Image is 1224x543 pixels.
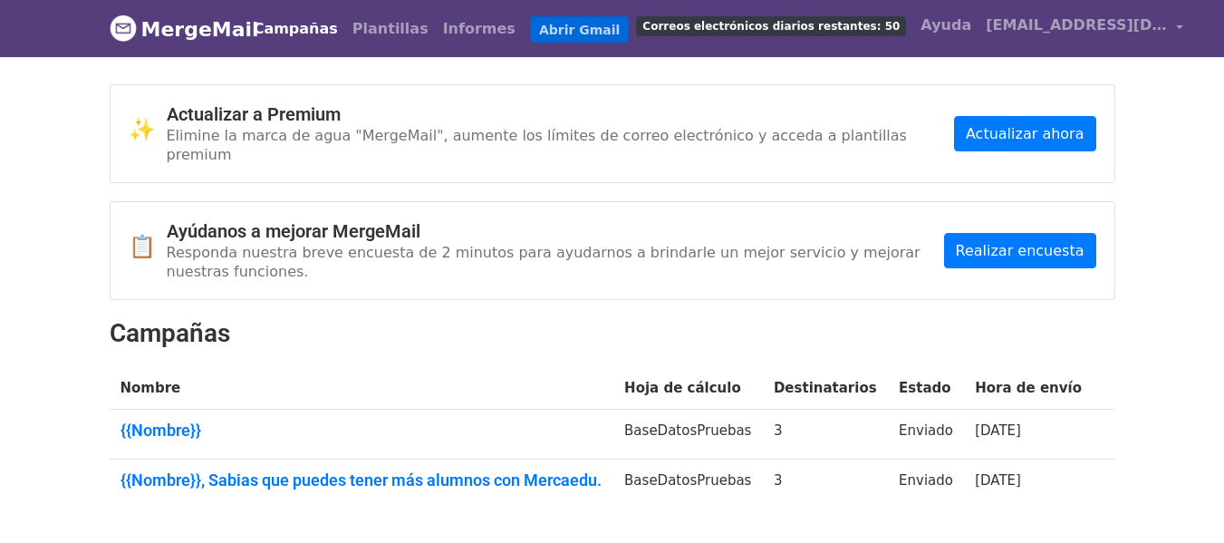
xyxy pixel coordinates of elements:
font: BaseDatosPruebas [624,472,751,489]
font: Estado [899,380,951,396]
font: Destinatarios [774,380,877,396]
font: Informes [443,20,516,37]
font: Campañas [254,20,338,37]
font: {{Nombre}}, Sabias que puedes tener más alumnos con Mercaedu. [120,470,602,490]
font: Responda nuestra breve encuesta de 2 minutos para ayudarnos a brindarle un mejor servicio y mejor... [167,244,920,280]
a: Actualizar ahora [954,116,1096,151]
font: Nombre [120,380,181,396]
font: Ayuda [920,16,971,34]
a: Informes [436,11,523,47]
font: {{Nombre}} [120,421,201,440]
font: BaseDatosPruebas [624,422,751,439]
font: Correos electrónicos diarios restantes: 50 [642,20,900,33]
a: Plantillas [345,11,436,47]
font: Abrir Gmail [539,22,620,36]
font: Enviado [899,472,953,489]
font: Realizar encuesta [956,242,1084,259]
a: {{Nombre}}, Sabias que puedes tener más alumnos con Mercaedu. [120,470,603,490]
font: ✨ [129,117,156,142]
img: Logotipo de MergeMail [110,15,137,42]
a: [DATE] [975,422,1021,439]
font: 📋 [129,234,156,259]
div: Widget de chat [1133,456,1224,543]
font: Hoja de cálculo [624,380,741,396]
a: {{Nombre}} [120,421,603,441]
font: Hora de envío [975,380,1082,396]
iframe: Chat Widget [1133,456,1224,543]
a: MergeMail [110,10,232,48]
a: Abrir Gmail [530,16,629,44]
a: [DATE] [975,472,1021,489]
font: MergeMail [141,18,259,41]
font: Ayúdanos a mejorar MergeMail [167,220,420,242]
font: Actualizar a Premium [167,103,341,125]
a: Campañas [246,11,345,47]
a: Correos electrónicos diarios restantes: 50 [629,7,913,44]
font: Actualizar ahora [966,125,1084,142]
font: 3 [774,472,783,489]
a: [EMAIL_ADDRESS][DOMAIN_NAME] [978,7,1190,50]
font: Elimine la marca de agua "MergeMail", aumente los límites de correo electrónico y acceda a planti... [167,127,907,163]
font: 3 [774,422,783,439]
font: Campañas [110,318,230,348]
font: Plantillas [352,20,429,37]
a: Ayuda [913,7,978,44]
font: Enviado [899,422,953,439]
a: Realizar encuesta [944,233,1096,268]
